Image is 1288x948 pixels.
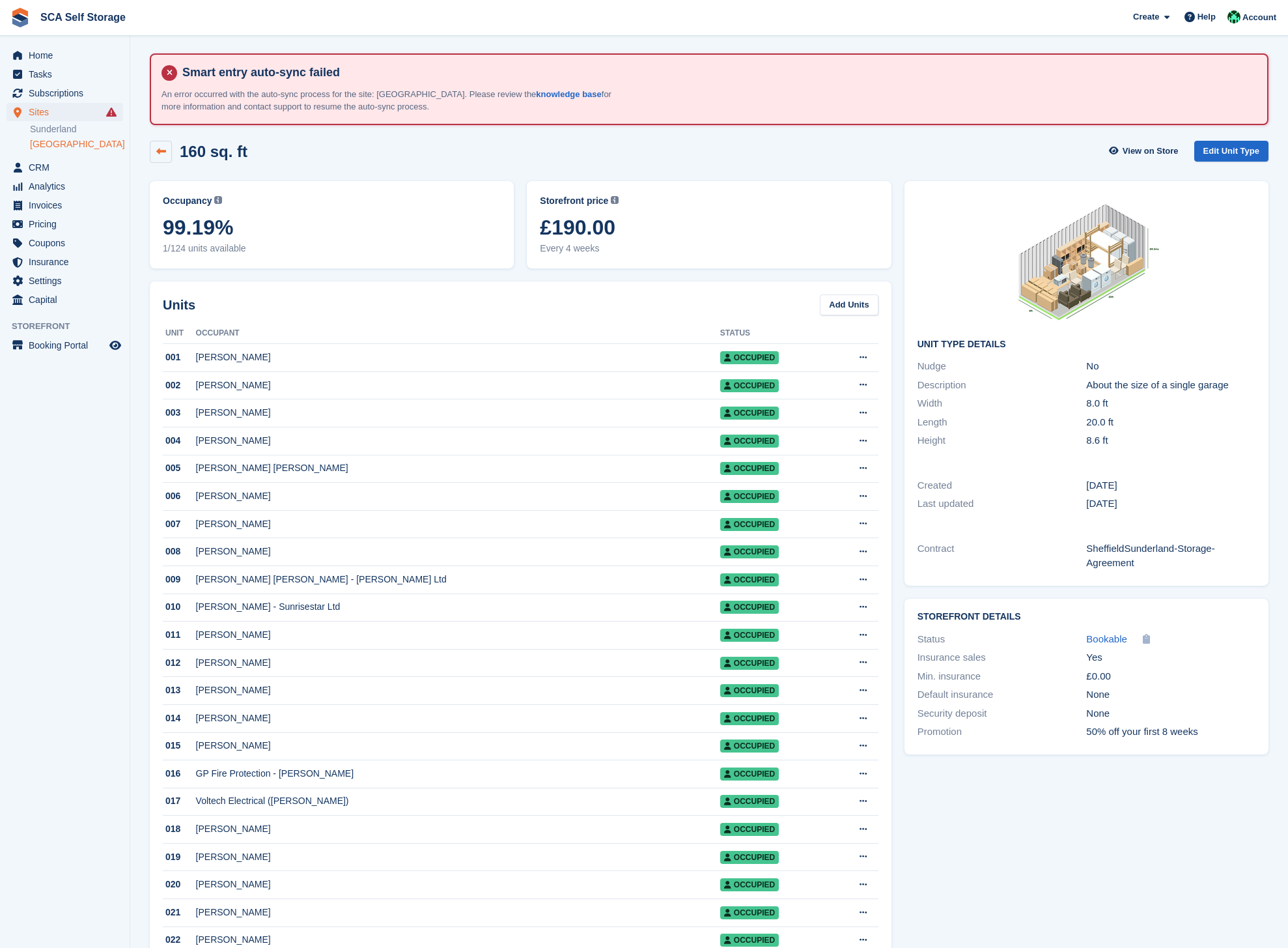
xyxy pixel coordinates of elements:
a: SCA Self Storage [35,7,131,28]
span: Occupied [720,545,779,558]
a: Edit Unit Type [1194,141,1268,162]
span: Capital [29,291,107,309]
div: [PERSON_NAME] [PERSON_NAME] - [PERSON_NAME] Ltd [196,573,720,586]
div: [PERSON_NAME] [196,878,720,891]
div: [DATE] [1086,496,1255,511]
div: None [1086,706,1255,721]
div: 011 [163,628,196,642]
span: Subscriptions [29,84,107,102]
div: 004 [163,434,196,448]
div: 017 [163,794,196,808]
div: 020 [163,878,196,891]
span: Coupons [29,234,107,252]
img: icon-info-grey-7440780725fd019a000dd9b08b2336e03edf1995a4989e88bcd33f0948082b44.svg [214,196,222,204]
a: menu [7,234,123,252]
div: Nudge [917,359,1087,374]
div: Last updated [917,496,1087,511]
div: [PERSON_NAME] [196,739,720,753]
span: Occupied [720,407,779,420]
span: Storefront price [540,194,608,208]
div: 007 [163,517,196,531]
a: menu [7,272,123,290]
a: Bookable [1086,632,1127,647]
span: Sites [29,103,107,121]
span: Occupied [720,851,779,864]
a: menu [7,103,123,121]
div: No [1086,359,1255,374]
p: An error occurred with the auto-sync process for the site: [GEOGRAPHIC_DATA]. Please review the f... [161,88,617,113]
span: Occupied [720,351,779,364]
div: [PERSON_NAME] [196,406,720,420]
div: 006 [163,489,196,503]
span: Bookable [1086,633,1127,644]
span: Booking Portal [29,336,107,354]
div: 50% off your first 8 weeks [1086,725,1255,740]
div: [PERSON_NAME] [196,434,720,448]
th: Unit [163,323,196,344]
div: Status [917,632,1087,647]
h2: Storefront Details [917,612,1255,622]
div: [PERSON_NAME] [196,545,720,558]
div: 021 [163,906,196,919]
span: Occupied [720,518,779,531]
div: [PERSON_NAME] [196,351,720,364]
span: Home [29,46,107,65]
span: Occupied [720,629,779,642]
span: Occupied [720,795,779,808]
div: [PERSON_NAME] - Sunrisestar Ltd [196,600,720,614]
a: View on Store [1108,141,1184,162]
span: Tasks [29,65,107,83]
span: Analytics [29,177,107,195]
span: £190.00 [540,216,878,239]
div: 014 [163,711,196,725]
span: Occupied [720,490,779,503]
a: Add Units [820,294,878,316]
div: 018 [163,822,196,836]
div: [PERSON_NAME] [PERSON_NAME] [196,461,720,475]
span: Invoices [29,196,107,214]
span: View on Store [1123,145,1179,158]
span: Occupied [720,601,779,614]
div: Height [917,433,1087,448]
a: menu [7,158,123,177]
h2: Units [163,295,195,315]
img: Ross Chapman [1227,10,1240,23]
div: Yes [1086,650,1255,665]
div: 010 [163,600,196,614]
span: Pricing [29,215,107,233]
div: [PERSON_NAME] [196,656,720,670]
div: [PERSON_NAME] [196,628,720,642]
a: menu [7,291,123,309]
span: Every 4 weeks [540,242,878,255]
span: Occupied [720,934,779,947]
div: SheffieldSunderland-Storage-Agreement [1086,541,1255,571]
a: [GEOGRAPHIC_DATA] [30,138,123,151]
div: 8.0 ft [1086,396,1255,411]
span: Occupied [720,573,779,586]
a: menu [7,65,123,83]
a: menu [7,84,123,102]
img: SCA-160sqft.jpg [988,194,1184,329]
div: Description [917,378,1087,393]
th: Status [720,323,835,344]
div: 016 [163,767,196,781]
div: None [1086,687,1255,702]
span: Occupied [720,684,779,697]
span: Occupied [720,462,779,475]
div: 8.6 ft [1086,433,1255,448]
div: Min. insurance [917,669,1087,684]
span: Occupied [720,823,779,836]
span: 99.19% [163,216,501,239]
span: Occupied [720,878,779,891]
a: Preview store [107,338,123,353]
span: Help [1197,10,1216,23]
span: Occupied [720,768,779,781]
div: [PERSON_NAME] [196,489,720,503]
a: menu [7,215,123,233]
span: CRM [29,158,107,177]
th: Occupant [196,323,720,344]
img: stora-icon-8386f47178a22dfd0bd8f6a31ec36ba5ce8667c1dd55bd0f319d3a0aa187defe.svg [10,8,30,27]
div: 019 [163,850,196,864]
div: 009 [163,573,196,586]
div: [PERSON_NAME] [196,906,720,919]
